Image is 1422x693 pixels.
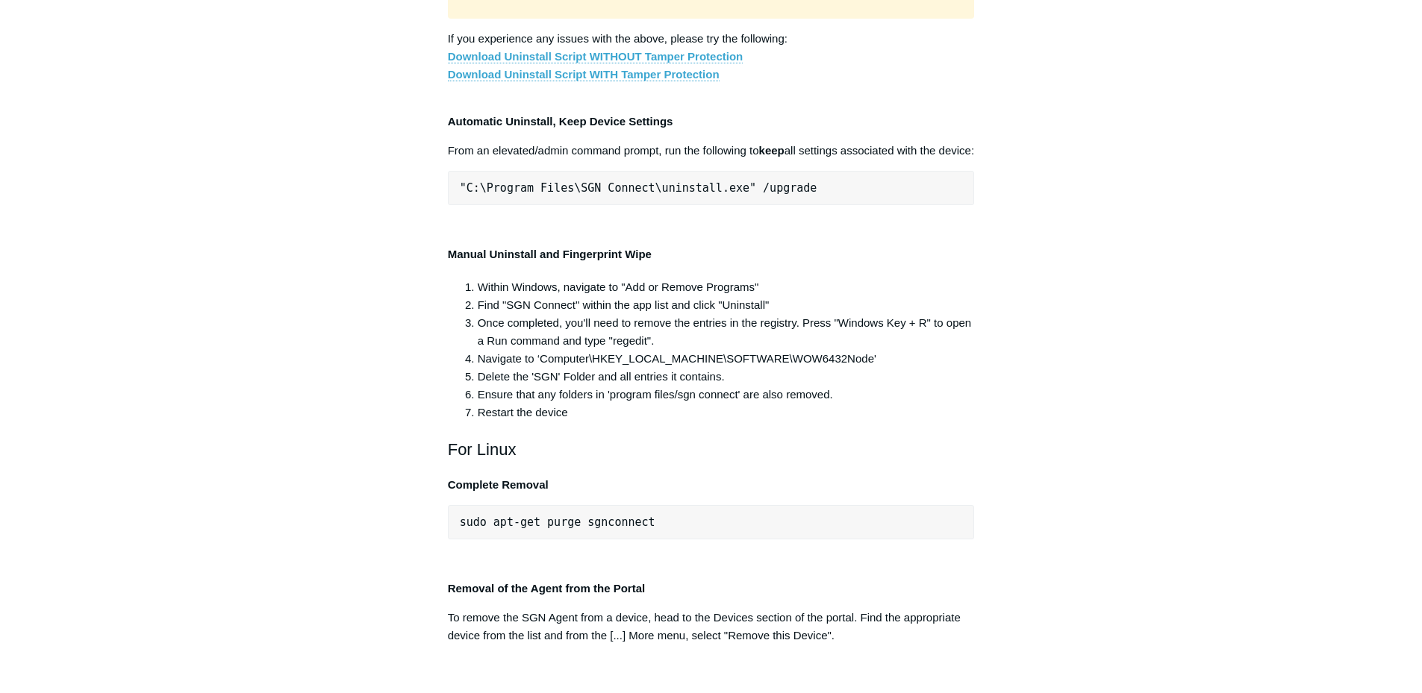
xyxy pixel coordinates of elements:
[448,611,961,642] span: To remove the SGN Agent from a device, head to the Devices section of the portal. Find the approp...
[448,115,673,128] strong: Automatic Uninstall, Keep Device Settings
[448,582,645,595] strong: Removal of the Agent from the Portal
[478,296,975,314] li: Find "SGN Connect" within the app list and click "Uninstall"
[448,505,975,539] pre: sudo apt-get purge sgnconnect
[448,478,549,491] strong: Complete Removal
[448,50,743,63] a: Download Uninstall Script WITHOUT Tamper Protection
[759,144,785,157] strong: keep
[460,181,817,195] span: "C:\Program Files\SGN Connect\uninstall.exe" /upgrade
[448,248,652,260] strong: Manual Uninstall and Fingerprint Wipe
[448,30,975,84] p: If you experience any issues with the above, please try the following:
[478,368,975,386] li: Delete the 'SGN' Folder and all entries it contains.
[448,144,974,157] span: From an elevated/admin command prompt, run the following to all settings associated with the device:
[448,436,975,462] h2: For Linux
[478,314,975,350] li: Once completed, you'll need to remove the entries in the registry. Press "Windows Key + R" to ope...
[478,350,975,368] li: Navigate to ‘Computer\HKEY_LOCAL_MACHINE\SOFTWARE\WOW6432Node'
[448,68,720,81] a: Download Uninstall Script WITH Tamper Protection
[478,404,975,421] li: Restart the device
[478,278,975,296] li: Within Windows, navigate to "Add or Remove Programs"
[478,386,975,404] li: Ensure that any folders in 'program files/sgn connect' are also removed.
